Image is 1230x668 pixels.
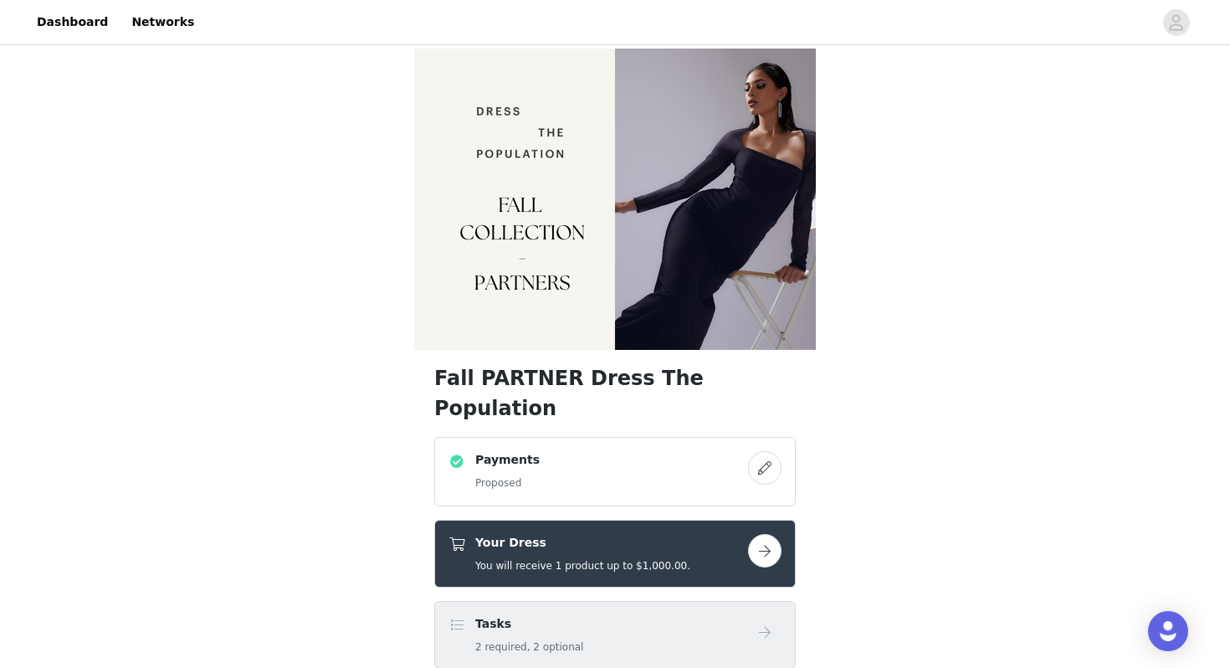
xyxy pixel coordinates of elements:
[434,520,796,588] div: Your Dress
[475,534,690,552] h4: Your Dress
[475,475,540,491] h5: Proposed
[475,615,583,633] h4: Tasks
[1168,9,1184,36] div: avatar
[434,437,796,506] div: Payments
[475,451,540,469] h4: Payments
[1148,611,1188,651] div: Open Intercom Messenger
[475,558,690,573] h5: You will receive 1 product up to $1,000.00.
[27,3,118,41] a: Dashboard
[121,3,204,41] a: Networks
[434,363,796,424] h1: Fall PARTNER Dress The Population
[475,640,583,655] h5: 2 required, 2 optional
[414,49,816,350] img: campaign image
